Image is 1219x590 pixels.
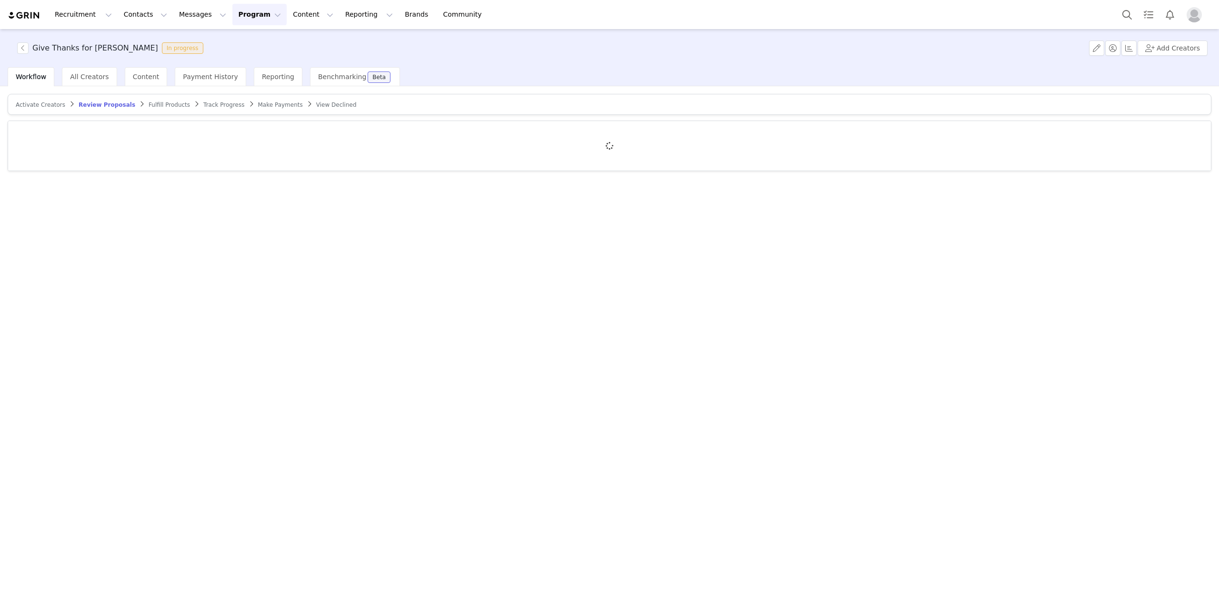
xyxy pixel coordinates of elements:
button: Messages [173,4,232,25]
img: grin logo [8,11,41,20]
button: Search [1117,4,1138,25]
span: In progress [162,42,203,54]
button: Add Creators [1138,41,1208,56]
span: Workflow [16,73,46,81]
span: Benchmarking [318,73,366,81]
button: Program [232,4,287,25]
button: Notifications [1159,4,1180,25]
span: Payment History [183,73,238,81]
span: Reporting [262,73,294,81]
span: Content [133,73,160,81]
button: Profile [1181,7,1211,22]
div: Beta [372,74,386,80]
span: All Creators [70,73,109,81]
span: View Declined [316,102,357,108]
span: Activate Creators [16,102,65,108]
span: Track Progress [203,102,244,108]
button: Reporting [340,4,399,25]
a: Brands [399,4,437,25]
button: Content [287,4,339,25]
span: Fulfill Products [149,102,190,108]
span: [object Object] [17,42,207,54]
h3: Give Thanks for [PERSON_NAME] [32,42,158,54]
a: Community [438,4,492,25]
button: Recruitment [49,4,118,25]
img: placeholder-profile.jpg [1187,7,1202,22]
button: Contacts [118,4,173,25]
span: Make Payments [258,102,303,108]
span: Review Proposals [79,102,135,108]
a: Tasks [1138,4,1159,25]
